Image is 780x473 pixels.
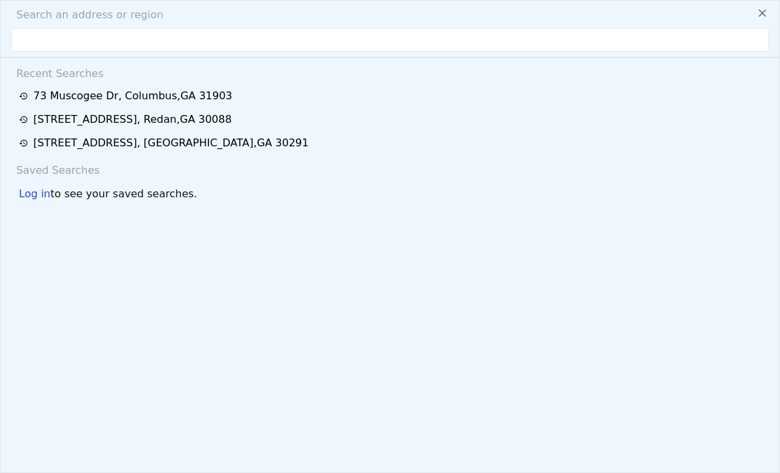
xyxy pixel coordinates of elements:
[19,186,50,202] div: Log in
[33,88,233,104] div: 73 Muscogee Dr , Columbus , GA 31903
[19,112,765,127] a: [STREET_ADDRESS], Redan,GA 30088
[33,135,308,151] div: [STREET_ADDRESS] , [GEOGRAPHIC_DATA] , GA 30291
[6,7,163,23] span: Search an address or region
[19,135,765,151] a: [STREET_ADDRESS], [GEOGRAPHIC_DATA],GA 30291
[33,112,232,127] div: [STREET_ADDRESS] , Redan , GA 30088
[19,88,765,104] a: 73 Muscogee Dr, Columbus,GA 31903
[11,155,769,181] div: Saved Searches
[50,186,197,202] span: to see your saved searches.
[11,58,769,84] div: Recent Searches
